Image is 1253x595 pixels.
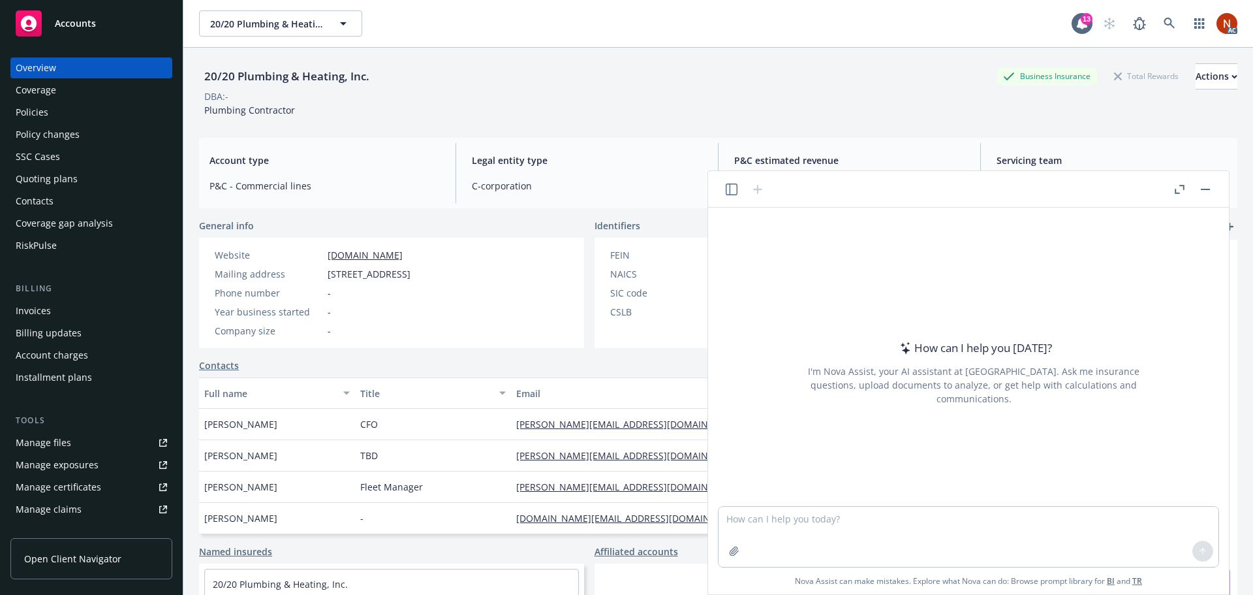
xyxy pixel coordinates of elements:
a: Contacts [199,359,239,372]
a: Manage files [10,432,172,453]
div: NAICS [610,267,718,281]
a: Coverage gap analysis [10,213,172,234]
span: TBD [360,449,378,462]
span: Fleet Manager [360,480,423,494]
div: Policy changes [16,124,80,145]
button: Title [355,378,511,409]
div: Total Rewards [1107,68,1185,84]
span: Legal entity type [472,153,702,167]
a: TR [1132,575,1142,587]
span: - [360,511,364,525]
span: [PERSON_NAME] [204,449,277,462]
div: Manage exposures [16,455,99,475]
button: Email [511,378,771,409]
a: Contacts [10,191,172,212]
div: Installment plans [16,367,92,388]
span: Plumbing Contractor [204,104,295,116]
div: Billing updates [16,323,82,344]
div: Mailing address [215,267,322,281]
div: 13 [1081,13,1092,25]
div: Company size [215,324,322,338]
span: [PERSON_NAME] [204,417,277,431]
button: Full name [199,378,355,409]
a: Quoting plans [10,169,172,189]
a: Manage BORs [10,521,172,542]
a: Coverage [10,80,172,101]
span: Accounts [55,18,96,29]
a: Search [1156,10,1183,37]
div: Billing [10,282,172,295]
div: Account charges [16,345,88,366]
a: SSC Cases [10,146,172,167]
a: BI [1107,575,1115,587]
div: Overview [16,57,56,78]
a: Accounts [10,5,172,42]
div: Manage claims [16,499,82,520]
a: [PERSON_NAME][EMAIL_ADDRESS][DOMAIN_NAME] [516,418,752,430]
div: Manage BORs [16,521,77,542]
div: Invoices [16,300,51,321]
a: Manage certificates [10,477,172,498]
div: Policies [16,102,48,123]
span: [PERSON_NAME] [204,511,277,525]
span: - [328,305,331,319]
span: General info [199,219,254,233]
div: Actions [1196,64,1237,89]
span: Servicing team [997,153,1227,167]
div: Quoting plans [16,169,78,189]
span: P&C estimated revenue [734,153,965,167]
a: Account charges [10,345,172,366]
span: [PERSON_NAME] [204,480,277,494]
div: Title [360,387,491,400]
div: DBA: - [204,89,228,103]
span: C-corporation [472,179,702,193]
a: RiskPulse [10,235,172,256]
span: Identifiers [595,219,640,233]
a: 20/20 Plumbing & Heating, Inc. [213,578,348,590]
div: FEIN [610,248,718,262]
div: I'm Nova Assist, your AI assistant at [GEOGRAPHIC_DATA]. Ask me insurance questions, upload docum... [790,364,1157,406]
div: RiskPulse [16,235,57,256]
a: Invoices [10,300,172,321]
div: SSC Cases [16,146,60,167]
a: Switch app [1186,10,1213,37]
div: Business Insurance [997,68,1097,84]
div: SIC code [610,286,718,300]
div: 20/20 Plumbing & Heating, Inc. [199,68,375,85]
a: [DOMAIN_NAME] [328,249,403,261]
span: Open Client Navigator [24,552,121,566]
div: Full name [204,387,335,400]
span: [STREET_ADDRESS] [328,267,410,281]
span: Nova Assist can make mistakes. Explore what Nova can do: Browse prompt library for and [795,568,1142,594]
button: Actions [1196,63,1237,89]
div: Email [516,387,751,400]
span: - [328,286,331,300]
div: Year business started [215,305,322,319]
div: Coverage [16,80,56,101]
a: Policy changes [10,124,172,145]
span: CFO [360,417,378,431]
a: Installment plans [10,367,172,388]
button: 20/20 Plumbing & Heating, Inc. [199,10,362,37]
a: Start snowing [1096,10,1122,37]
a: Report a Bug [1126,10,1152,37]
a: [PERSON_NAME][EMAIL_ADDRESS][DOMAIN_NAME] [516,481,752,493]
a: Affiliated accounts [595,545,678,558]
div: Tools [10,414,172,427]
div: Phone number [215,286,322,300]
a: Manage exposures [10,455,172,475]
img: photo [1216,13,1237,34]
a: Named insureds [199,545,272,558]
a: Policies [10,102,172,123]
div: Contacts [16,191,54,212]
span: Account type [209,153,440,167]
span: P&C - Commercial lines [209,179,440,193]
a: Overview [10,57,172,78]
a: Manage claims [10,499,172,520]
div: Coverage gap analysis [16,213,113,234]
div: CSLB [610,305,718,319]
div: Manage files [16,432,71,453]
a: add [1222,219,1237,234]
a: [PERSON_NAME][EMAIL_ADDRESS][DOMAIN_NAME] [516,449,752,462]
